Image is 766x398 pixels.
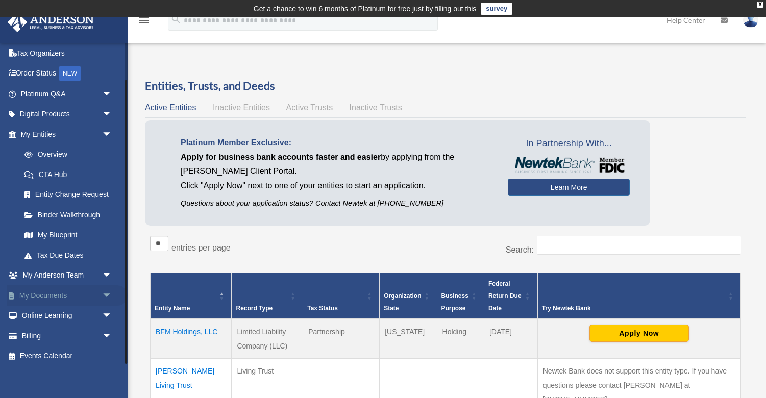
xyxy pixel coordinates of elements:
[307,305,338,312] span: Tax Status
[7,104,128,125] a: Digital Productsarrow_drop_down
[181,197,492,210] p: Questions about your application status? Contact Newtek at [PHONE_NUMBER]
[303,273,380,319] th: Tax Status: Activate to sort
[286,103,333,112] span: Active Trusts
[380,319,437,359] td: [US_STATE]
[384,292,421,312] span: Organization State
[7,43,128,63] a: Tax Organizers
[743,13,758,28] img: User Pic
[14,144,117,165] a: Overview
[14,225,122,245] a: My Blueprint
[102,306,122,327] span: arrow_drop_down
[14,205,122,225] a: Binder Walkthrough
[488,280,522,312] span: Federal Return Due Date
[757,2,763,8] div: close
[232,273,303,319] th: Record Type: Activate to sort
[138,18,150,27] a: menu
[102,124,122,145] span: arrow_drop_down
[7,265,128,286] a: My Anderson Teamarrow_drop_down
[437,273,484,319] th: Business Purpose: Activate to sort
[513,157,625,173] img: NewtekBankLogoSM.png
[181,136,492,150] p: Platinum Member Exclusive:
[102,326,122,346] span: arrow_drop_down
[350,103,402,112] span: Inactive Trusts
[170,14,182,25] i: search
[542,302,725,314] div: Try Newtek Bank
[7,84,128,104] a: Platinum Q&Aarrow_drop_down
[7,346,128,366] a: Events Calendar
[213,103,270,112] span: Inactive Entities
[7,326,128,346] a: Billingarrow_drop_down
[151,319,232,359] td: BFM Holdings, LLC
[441,292,468,312] span: Business Purpose
[7,306,128,326] a: Online Learningarrow_drop_down
[506,245,534,254] label: Search:
[232,319,303,359] td: Limited Liability Company (LLC)
[138,14,150,27] i: menu
[7,124,122,144] a: My Entitiesarrow_drop_down
[181,150,492,179] p: by applying from the [PERSON_NAME] Client Portal.
[7,63,128,84] a: Order StatusNEW
[102,265,122,286] span: arrow_drop_down
[145,103,196,112] span: Active Entities
[236,305,273,312] span: Record Type
[484,319,537,359] td: [DATE]
[537,273,740,319] th: Try Newtek Bank : Activate to sort
[102,104,122,125] span: arrow_drop_down
[102,285,122,306] span: arrow_drop_down
[14,185,122,205] a: Entity Change Request
[59,66,81,81] div: NEW
[14,245,122,265] a: Tax Due Dates
[171,243,231,252] label: entries per page
[181,179,492,193] p: Click "Apply Now" next to one of your entities to start an application.
[437,319,484,359] td: Holding
[254,3,477,15] div: Get a chance to win 6 months of Platinum for free just by filling out this
[303,319,380,359] td: Partnership
[7,285,128,306] a: My Documentsarrow_drop_down
[5,12,97,32] img: Anderson Advisors Platinum Portal
[380,273,437,319] th: Organization State: Activate to sort
[151,273,232,319] th: Entity Name: Activate to invert sorting
[155,305,190,312] span: Entity Name
[508,136,630,152] span: In Partnership With...
[145,78,746,94] h3: Entities, Trusts, and Deeds
[508,179,630,196] a: Learn More
[481,3,512,15] a: survey
[102,84,122,105] span: arrow_drop_down
[484,273,537,319] th: Federal Return Due Date: Activate to sort
[589,325,689,342] button: Apply Now
[14,164,122,185] a: CTA Hub
[181,153,381,161] span: Apply for business bank accounts faster and easier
